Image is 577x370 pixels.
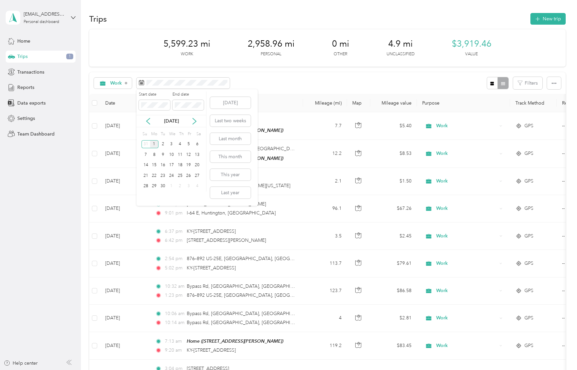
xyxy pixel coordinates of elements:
[110,81,122,86] span: Work
[540,333,577,370] iframe: Everlance-gr Chat Button Frame
[193,161,201,170] div: 20
[17,100,46,107] span: Data exports
[303,305,347,332] td: 4
[66,54,73,60] span: 1
[370,112,417,140] td: $5.40
[193,151,201,159] div: 13
[159,130,166,139] div: Tu
[100,332,150,360] td: [DATE]
[157,118,185,125] p: [DATE]
[370,140,417,168] td: $8.53
[510,94,557,112] th: Track Method
[176,172,184,180] div: 25
[210,169,251,181] button: This year
[303,332,347,360] td: 119.2
[100,140,150,168] td: [DATE]
[347,94,370,112] th: Map
[436,205,497,212] span: Work
[303,168,347,195] td: 2.1
[187,256,323,261] span: 876–892 US-25E, [GEOGRAPHIC_DATA], [GEOGRAPHIC_DATA]
[187,283,310,289] span: Bypass Rd, [GEOGRAPHIC_DATA], [GEOGRAPHIC_DATA]
[167,182,176,190] div: 1
[524,122,533,130] span: GPS
[24,20,59,24] div: Personal dashboard
[184,172,193,180] div: 26
[100,195,150,222] td: [DATE]
[184,182,193,190] div: 3
[370,195,417,222] td: $67.26
[193,182,201,190] div: 4
[100,168,150,195] td: [DATE]
[172,92,204,98] label: End date
[187,320,310,325] span: Bypass Rd, [GEOGRAPHIC_DATA], [GEOGRAPHIC_DATA]
[187,228,236,234] span: KY-[STREET_ADDRESS]
[524,232,533,240] span: GPS
[370,168,417,195] td: $1.50
[165,338,184,345] span: 7:13 am
[165,237,184,244] span: 6:42 pm
[184,151,193,159] div: 12
[303,195,347,222] td: 96.1
[370,250,417,277] td: $79.61
[165,264,184,272] span: 5:02 pm
[187,347,236,353] span: KY-[STREET_ADDRESS]
[187,338,283,344] span: Home ([STREET_ADDRESS][PERSON_NAME])
[184,140,193,149] div: 5
[100,305,150,332] td: [DATE]
[524,150,533,157] span: GPS
[142,130,148,139] div: Su
[176,182,184,190] div: 2
[370,332,417,360] td: $83.45
[150,130,157,139] div: Mo
[370,222,417,250] td: $2.45
[184,161,193,170] div: 19
[452,39,491,49] span: $3,919.46
[261,51,281,57] p: Personal
[165,209,184,217] span: 9:01 pm
[193,140,201,149] div: 6
[187,201,266,207] span: [STREET_ADDRESS][PERSON_NAME]
[436,122,497,130] span: Work
[89,15,107,22] h1: Trips
[17,131,55,138] span: Team Dashboard
[524,287,533,294] span: GPS
[100,94,150,112] th: Date
[4,360,38,367] button: Help center
[142,151,150,159] div: 7
[158,161,167,170] div: 16
[370,305,417,332] td: $2.81
[181,51,193,57] p: Work
[524,314,533,322] span: GPS
[332,39,349,49] span: 0 mi
[17,38,30,45] span: Home
[187,311,310,316] span: Bypass Rd, [GEOGRAPHIC_DATA], [GEOGRAPHIC_DATA]
[303,277,347,305] td: 123.7
[524,260,533,267] span: GPS
[150,140,159,149] div: 1
[17,84,34,91] span: Reports
[167,140,176,149] div: 3
[139,92,170,98] label: Start date
[150,161,159,170] div: 15
[165,228,184,235] span: 6:37 pm
[150,182,159,190] div: 29
[142,172,150,180] div: 21
[158,151,167,159] div: 9
[303,140,347,168] td: 12.2
[436,314,497,322] span: Work
[334,51,347,57] p: Other
[524,205,533,212] span: GPS
[158,172,167,180] div: 23
[163,39,210,49] span: 5,599.23 mi
[210,151,251,163] button: This month
[165,310,184,317] span: 10:06 am
[436,260,497,267] span: Work
[176,151,184,159] div: 11
[186,130,193,139] div: Fr
[158,182,167,190] div: 30
[176,161,184,170] div: 18
[100,112,150,140] td: [DATE]
[248,39,295,49] span: 2,958.96 mi
[436,342,497,349] span: Work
